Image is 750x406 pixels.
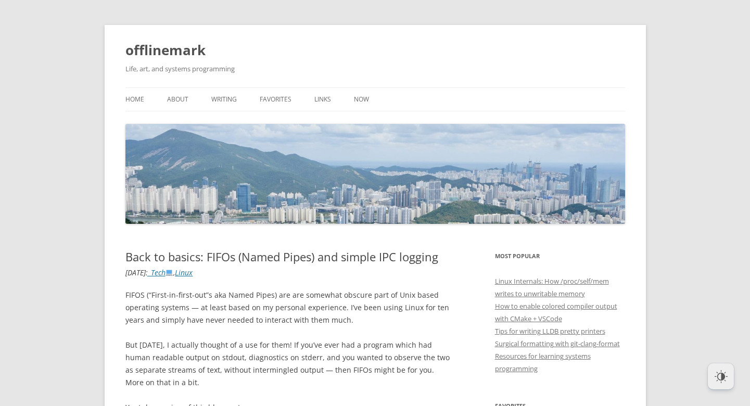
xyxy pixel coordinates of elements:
a: Linux [175,268,193,277]
a: Linux Internals: How /proc/self/mem writes to unwritable memory [495,276,609,298]
a: Links [314,88,331,111]
time: [DATE] [125,268,146,277]
a: _Tech [148,268,174,277]
a: Home [125,88,144,111]
img: 💻 [166,269,173,276]
h3: Most Popular [495,250,625,262]
a: Favorites [260,88,291,111]
h1: Back to basics: FIFOs (Named Pipes) and simple IPC logging [125,250,451,263]
img: offlinemark [125,124,625,223]
h2: Life, art, and systems programming [125,62,625,75]
a: Tips for writing LLDB pretty printers [495,326,605,336]
a: Surgical formatting with git-clang-format [495,339,620,348]
a: Now [354,88,369,111]
a: About [167,88,188,111]
p: But [DATE], I actually thought of a use for them! If you’ve ever had a program which had human re... [125,339,451,389]
i: : , [125,268,193,277]
p: FIFOS (“First-in-first-out”s aka Named Pipes) are are somewhat obscure part of Unix based operati... [125,289,451,326]
a: offlinemark [125,37,206,62]
a: Writing [211,88,237,111]
a: How to enable colored compiler output with CMake + VSCode [495,301,617,323]
a: Resources for learning systems programming [495,351,591,373]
